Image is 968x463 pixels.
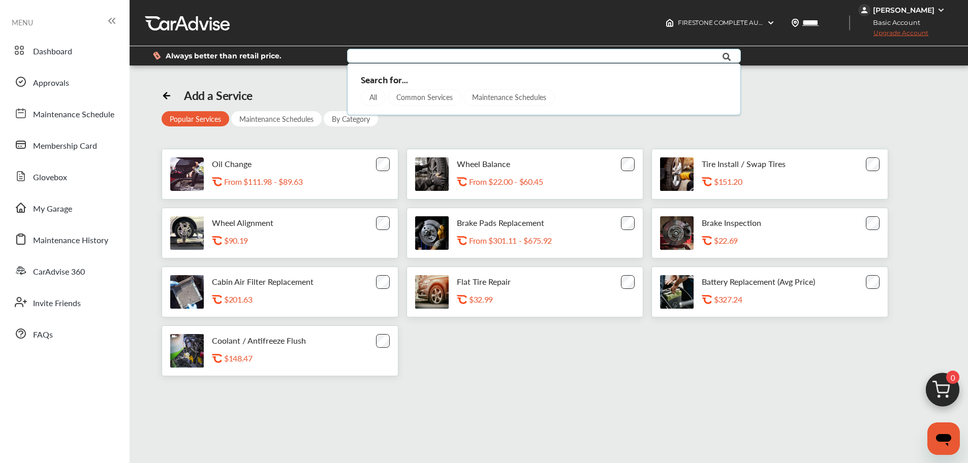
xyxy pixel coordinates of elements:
[9,100,119,126] a: Maintenance Schedule
[457,218,544,227] p: Brake Pads Replacement
[457,159,510,169] p: Wheel Balance
[457,277,511,286] p: Flat Tire Repair
[9,163,119,189] a: Glovebox
[170,157,204,191] img: oil-change-thumb.jpg
[9,131,119,158] a: Membership Card
[666,19,674,27] img: header-home-logo.8d720a4f.svg
[9,320,119,347] a: FAQs
[9,257,119,284] a: CarAdvise 360
[224,177,302,186] p: From $111.98 - $89.63
[678,19,925,26] span: FIRESTONE COMPLETE AUTO CARE 347119 , 20030 ROUTE 19 Cranberry Twp , PA 16066
[33,140,97,153] span: Membership Card
[858,29,928,42] span: Upgrade Account
[166,52,282,59] span: Always better than retail price.
[9,226,119,252] a: Maintenance History
[33,266,85,279] span: CarAdvise 360
[946,371,959,384] span: 0
[714,236,816,245] div: $22.69
[9,194,119,221] a: My Garage
[469,294,571,304] div: $32.99
[212,218,273,227] p: Wheel Alignment
[224,353,326,363] div: $148.47
[184,88,253,103] div: Add a Service
[153,51,161,60] img: dollor_label_vector.a70140d1.svg
[33,297,81,310] span: Invite Friends
[927,422,960,455] iframe: Button to launch messaging window
[388,89,461,106] a: Common Services
[937,6,945,14] img: WGsFRI8htEPBVLJbROoPRyZpYNWhNONpIPPETTm6eUC0GeLEiAAAAAElFTkSuQmCC
[463,89,555,106] a: Maintenance Schedules
[33,234,108,247] span: Maintenance History
[224,236,326,245] div: $90.19
[224,294,326,304] div: $201.63
[660,157,694,191] img: tire-install-swap-tires-thumb.jpg
[791,19,799,27] img: location_vector.a44bc228.svg
[9,289,119,315] a: Invite Friends
[415,216,449,250] img: brake-pads-replacement-thumb.jpg
[415,157,449,191] img: tire-wheel-balance-thumb.jpg
[361,89,386,106] a: All
[469,236,552,245] p: From $301.11 - $675.92
[33,171,67,184] span: Glovebox
[212,159,252,169] p: Oil Change
[170,275,204,309] img: cabin-air-filter-replacement-thumb.jpg
[170,216,204,250] img: wheel-alignment-thumb.jpg
[33,203,72,216] span: My Garage
[660,216,694,250] img: brake-inspection-thumb.jpg
[231,111,322,126] div: Maintenance Schedules
[849,15,850,30] img: header-divider.bc55588e.svg
[767,19,775,27] img: header-down-arrow.9dd2ce7d.svg
[9,69,119,95] a: Approvals
[212,336,306,345] p: Coolant / Antifreeze Flush
[415,275,449,309] img: flat-tire-repair-thumb.jpg
[873,6,934,15] div: [PERSON_NAME]
[170,334,204,368] img: engine-cooling-thumb.jpg
[324,111,378,126] div: By Category
[212,277,314,286] p: Cabin Air Filter Replacement
[33,45,72,58] span: Dashboard
[33,77,69,90] span: Approvals
[858,4,870,16] img: jVpblrzwTbfkPYzPPzSLxeg0AAAAASUVORK5CYII=
[859,17,928,28] span: Basic Account
[469,177,543,186] p: From $22.00 - $60.45
[33,108,114,121] span: Maintenance Schedule
[12,18,33,26] span: MENU
[702,218,761,227] p: Brake Inspection
[714,294,816,304] div: $327.24
[9,37,119,63] a: Dashboard
[162,111,229,126] div: Popular Services
[361,74,727,84] div: Search for...
[714,177,816,186] div: $151.20
[702,277,815,286] p: Battery Replacement (Avg Price)
[702,159,786,169] p: Tire Install / Swap Tires
[33,328,53,342] span: FAQs
[660,275,694,309] img: battery-replacement-thumb.jpg
[918,368,967,417] img: cart_icon.3d0951e8.svg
